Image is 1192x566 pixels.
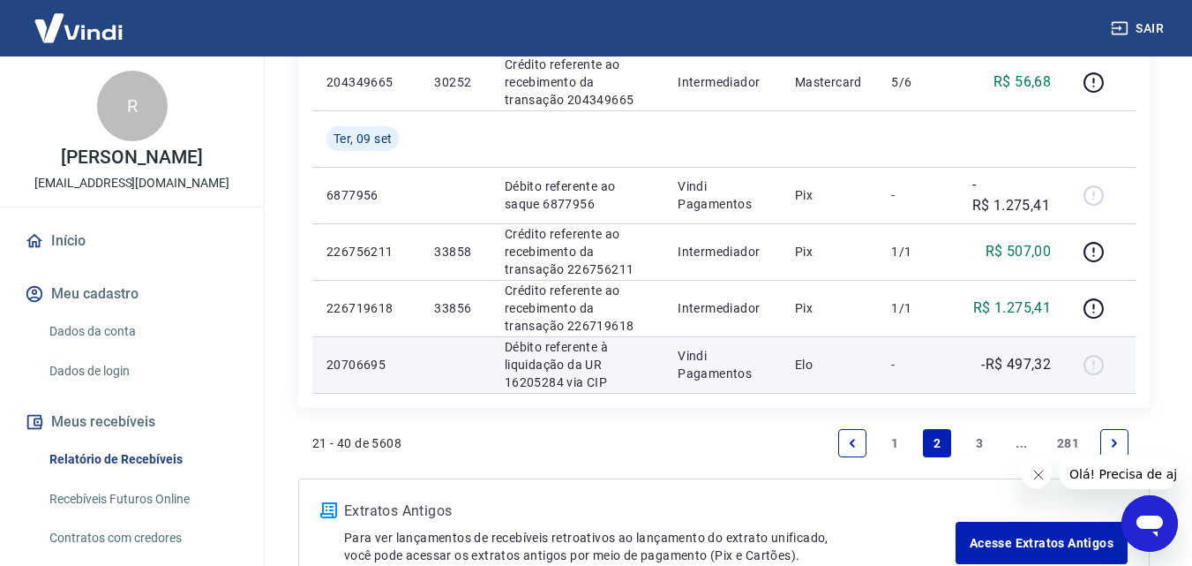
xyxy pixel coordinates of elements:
[838,429,866,457] a: Previous page
[326,299,406,317] p: 226719618
[965,429,993,457] a: Page 3
[21,222,243,260] a: Início
[678,73,767,91] p: Intermediador
[505,56,649,109] p: Crédito referente ao recebimento da transação 204349665
[881,429,909,457] a: Page 1
[891,243,943,260] p: 1/1
[891,73,943,91] p: 5/6
[42,520,243,556] a: Contratos com credores
[505,225,649,278] p: Crédito referente ao recebimento da transação 226756211
[21,275,243,313] button: Meu cadastro
[434,299,476,317] p: 33856
[42,441,243,478] a: Relatório de Recebíveis
[1100,429,1128,457] a: Next page
[326,356,406,374] p: 20706695
[320,502,337,518] img: ícone
[923,429,951,457] a: Page 2 is your current page
[986,241,1052,262] p: R$ 507,00
[34,174,229,192] p: [EMAIL_ADDRESS][DOMAIN_NAME]
[326,186,406,204] p: 6877956
[795,299,864,317] p: Pix
[42,313,243,350] a: Dados da conta
[795,243,864,260] p: Pix
[505,177,649,213] p: Débito referente ao saque 6877956
[434,243,476,260] p: 33858
[972,174,1052,216] p: -R$ 1.275,41
[1008,429,1036,457] a: Jump forward
[1059,455,1178,489] iframe: Mensagem da empresa
[326,73,406,91] p: 204349665
[97,71,168,141] div: R
[795,356,864,374] p: Elo
[312,434,401,452] p: 21 - 40 de 5608
[61,148,202,167] p: [PERSON_NAME]
[678,299,767,317] p: Intermediador
[42,481,243,517] a: Recebíveis Futuros Online
[505,338,649,391] p: Débito referente à liquidação da UR 16205284 via CIP
[434,73,476,91] p: 30252
[42,353,243,389] a: Dados de login
[831,422,1136,464] ul: Pagination
[344,501,956,522] p: Extratos Antigos
[993,72,1051,93] p: R$ 56,68
[21,1,136,55] img: Vindi
[326,243,406,260] p: 226756211
[344,529,956,564] p: Para ver lançamentos de recebíveis retroativos ao lançamento do extrato unificado, você pode aces...
[1107,12,1171,45] button: Sair
[973,298,1051,319] p: R$ 1.275,41
[1121,495,1178,552] iframe: Botão para abrir a janela de mensagens
[21,403,243,441] button: Meus recebíveis
[891,186,943,204] p: -
[795,73,864,91] p: Mastercard
[678,177,767,213] p: Vindi Pagamentos
[11,12,148,26] span: Olá! Precisa de ajuda?
[981,354,1051,375] p: -R$ 497,32
[678,347,767,382] p: Vindi Pagamentos
[334,130,392,147] span: Ter, 09 set
[956,522,1128,564] a: Acesse Extratos Antigos
[891,356,943,374] p: -
[1050,429,1086,457] a: Page 281
[891,299,943,317] p: 1/1
[795,186,864,204] p: Pix
[1021,457,1052,488] iframe: Fechar mensagem
[505,282,649,335] p: Crédito referente ao recebimento da transação 226719618
[678,243,767,260] p: Intermediador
